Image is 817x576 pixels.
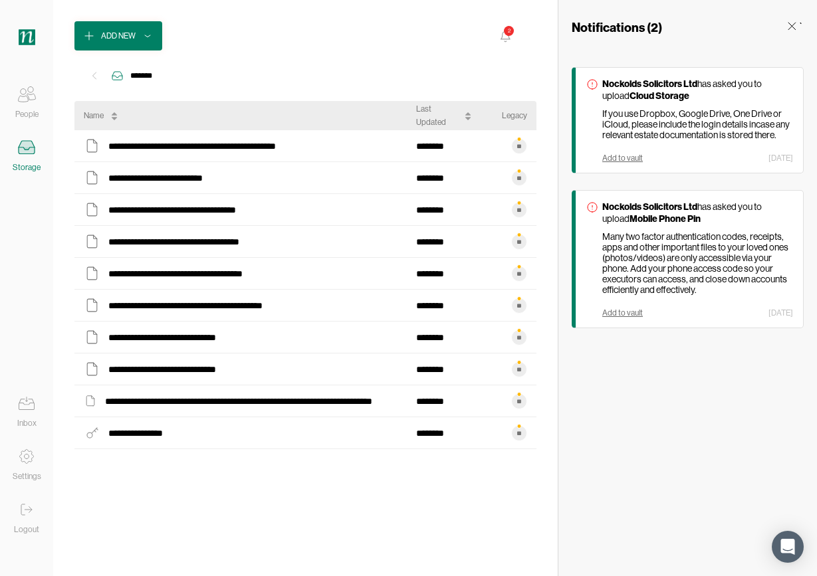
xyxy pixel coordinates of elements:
[602,201,697,213] strong: Nockolds Solicitors Ltd
[502,109,527,122] div: Legacy
[602,78,793,102] p: has asked you to upload
[768,308,793,318] div: [DATE]
[602,108,793,140] p: If you use Dropbox, Google Drive, One Drive or iCloud, please include the login details incase an...
[74,21,162,50] button: Add New
[504,26,515,37] div: 2
[101,29,136,43] div: Add New
[768,153,793,163] div: [DATE]
[14,523,39,536] div: Logout
[572,19,662,35] h3: Notifications ( 2 )
[630,213,701,225] strong: Mobile Phone Pin
[15,108,39,121] div: People
[630,90,689,102] strong: Cloud Storage
[13,161,41,174] div: Storage
[84,109,104,122] div: Name
[602,201,793,225] p: has asked you to upload
[602,78,697,90] strong: Nockolds Solicitors Ltd
[602,308,643,318] div: Add to vault
[17,417,37,430] div: Inbox
[416,102,457,129] div: Last Updated
[13,470,41,483] div: Settings
[602,231,793,295] p: Many two factor authentication codes, receipts, apps and other important files to your loved ones...
[602,153,643,163] div: Add to vault
[772,531,804,563] div: Open Intercom Messenger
